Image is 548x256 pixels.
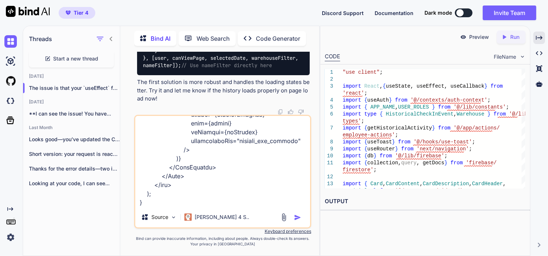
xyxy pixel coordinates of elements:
[137,78,310,103] p: The first solution is more robust and handles the loading states better. Try it and let me know i...
[386,83,485,89] span: useState, useEffect, useCallback
[454,125,500,131] span: '@/app/actions/
[29,150,120,158] p: Short version: your request is reaching the...
[368,160,401,166] span: collection,
[380,69,383,75] span: ;
[277,109,283,115] img: copy
[23,99,120,105] h2: [DATE]
[134,228,311,234] p: Keyboard preferences
[170,214,177,220] img: Pick Models
[494,53,516,61] span: FileName
[511,33,520,41] p: Run
[343,160,361,166] span: import
[374,153,376,159] span: }
[294,214,301,221] img: icon
[325,125,333,132] div: 7
[432,125,435,131] span: }
[371,104,395,110] span: APP_NAME
[343,104,361,110] span: import
[322,10,364,16] span: Discord Support
[432,104,435,110] span: }
[29,136,120,143] p: Looks good—you’ve updated the Client Component to...
[343,188,371,194] span: CardTitle
[488,97,490,103] span: ;
[371,181,383,187] span: Card
[74,9,88,17] span: Tier 4
[414,139,472,145] span: '@/hooks/use-toast'
[401,160,417,166] span: query
[483,6,536,20] button: Invite Team
[29,34,52,43] h1: Threads
[6,6,50,17] img: Bind AI
[386,111,454,117] span: HistoricalCheckInEvent
[398,104,429,110] span: USER_ROLES
[325,69,333,76] div: 1
[457,111,485,117] span: Warehouse
[364,146,367,152] span: {
[343,125,361,131] span: import
[135,116,310,207] textarea: lo ipsum dolo ---->>> sita consec adi ..... "eli seddoe"; tempor Incid, { utlAbore, etdOlorem, al...
[343,83,361,89] span: import
[325,52,340,61] div: CODE
[364,83,380,89] span: React
[411,97,488,103] span: '@/contexts/auth-context'
[454,111,457,117] span: ,
[4,95,17,107] img: darkCloudIdeIcon
[196,34,230,43] p: Web Search
[343,167,374,173] span: firestore'
[368,146,396,152] span: useRouter
[470,33,489,41] p: Preview
[29,165,120,172] p: Thanks for the error details—two issues are...
[424,9,452,17] span: Dark mode
[322,9,364,17] button: Discord Support
[463,188,466,194] span: ;
[343,132,395,138] span: employee-actions'
[364,139,367,145] span: {
[325,97,333,104] div: 4
[395,132,398,138] span: ;
[361,118,364,124] span: ;
[195,213,249,221] p: [PERSON_NAME] 4 S..
[466,160,497,166] span: 'firebase/
[325,146,333,153] div: 9
[134,236,311,247] p: Bind can provide inaccurate information, including about people. Always double-check its answers....
[364,160,367,166] span: {
[395,104,398,110] span: ,
[343,69,380,75] span: "use client"
[375,10,413,16] span: Documentation
[325,180,333,187] div: 13
[401,146,414,152] span: from
[325,153,333,160] div: 10
[386,181,420,187] span: CardContent
[460,34,467,40] img: preview
[438,104,451,110] span: from
[454,104,506,110] span: '@/lib/constants'
[423,181,469,187] span: CardDescription
[181,62,272,69] span: // Use nameFilter directly here
[374,167,376,173] span: ;
[4,55,17,67] img: ai-studio
[66,11,71,15] img: premium
[151,213,168,221] p: Source
[398,139,411,145] span: from
[364,181,367,187] span: {
[368,97,389,103] span: useAuth
[325,104,333,111] div: 5
[380,83,383,89] span: ,
[288,109,294,115] img: like
[325,111,333,118] div: 6
[375,9,413,17] button: Documentation
[494,111,506,117] span: from
[364,90,367,96] span: ;
[395,97,408,103] span: from
[364,153,367,159] span: {
[380,153,392,159] span: from
[380,111,383,117] span: {
[472,139,475,145] span: ;
[380,188,392,194] span: from
[325,76,333,83] div: 2
[364,125,367,131] span: {
[343,139,361,145] span: import
[151,34,170,43] p: Bind AI
[445,153,448,159] span: ;
[343,97,361,103] span: import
